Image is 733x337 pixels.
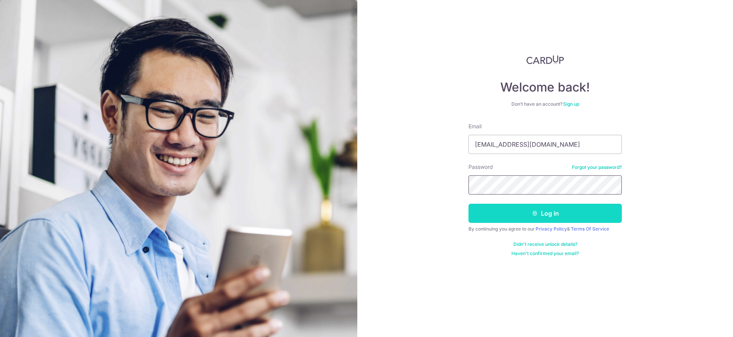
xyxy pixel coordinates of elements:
a: Terms Of Service [571,226,609,232]
label: Password [468,163,493,171]
div: Don’t have an account? [468,101,622,107]
img: CardUp Logo [526,55,564,64]
a: Sign up [563,101,579,107]
a: Privacy Policy [536,226,567,232]
input: Enter your Email [468,135,622,154]
a: Haven't confirmed your email? [511,250,579,257]
div: By continuing you agree to our & [468,226,622,232]
h4: Welcome back! [468,80,622,95]
button: Log in [468,204,622,223]
a: Didn't receive unlock details? [513,241,577,247]
label: Email [468,123,482,130]
a: Forgot your password? [572,164,622,170]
